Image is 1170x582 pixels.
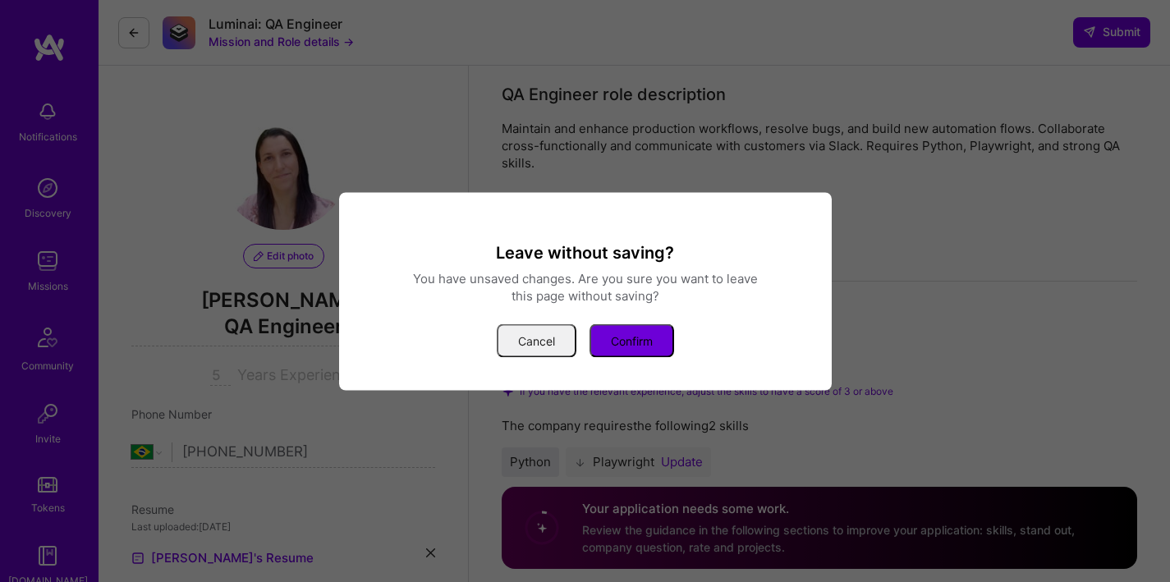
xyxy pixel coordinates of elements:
button: Cancel [497,323,576,357]
div: this page without saving? [359,286,812,304]
div: You have unsaved changes. Are you sure you want to leave [359,269,812,286]
div: modal [339,192,832,390]
button: Confirm [590,323,674,357]
h3: Leave without saving? [359,241,812,263]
